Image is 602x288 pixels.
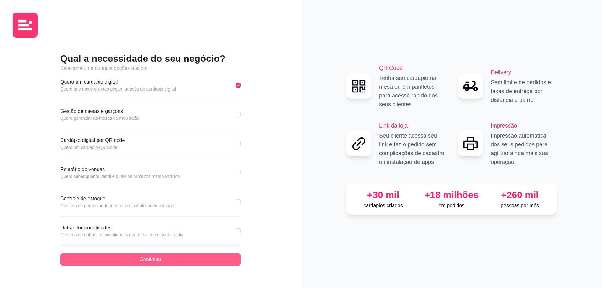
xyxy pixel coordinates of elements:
h2: Impressão [491,121,557,130]
article: Quero saber quanto vendi e quais os produtos mais vendidos [60,173,180,180]
h2: Delivery [491,68,557,77]
p: Seu cliente acessa seu link e faz o pedido sem complicações de cadastro ou instalação de apps [379,131,445,166]
div: +260 mil [488,189,552,201]
p: pessoas por mês [488,202,552,209]
article: Quero gerenciar as mesas do meu salão [60,115,140,121]
p: Tenha seu cardápio na mesa ou em panfletos para acesso rápido dos seus clientes [379,74,445,109]
p: cardápios criados [351,202,415,209]
div: +30 mil [351,189,415,201]
img: logo [13,13,38,38]
div: +18 milhões [420,189,483,201]
p: em pedidos [420,202,483,209]
article: Gostaria de gerenciar de forma mais simples meu estoque [60,202,174,209]
article: Gostaria de outras funcionalidades que me ajudem no dia a dia [60,232,183,238]
article: Selecione uma ou mais opções abaixo: [60,65,241,72]
span: Continuar [140,256,161,263]
h2: QR Code [379,64,445,72]
article: Cardápio digital por QR code [60,137,125,144]
h2: Qual a necessidade do seu negócio? [60,53,241,65]
article: Outras funcionalidades [60,224,183,232]
p: Impressão automática dos seus pedidos para agilizar ainda mais sua operação [491,131,557,166]
h2: Link da loja [379,121,445,130]
article: Controle de estoque [60,195,174,202]
article: Relatório de vendas [60,166,180,173]
article: Gestão de mesas e garçons [60,107,140,115]
p: Sem limite de pedidos e taxas de entrega por distância e bairro [491,78,557,104]
article: Quero um cardápio QR Code [60,144,125,150]
button: Continuar [60,253,241,266]
article: Quero que meus clientes peçam através do cardápio digital [60,86,176,92]
article: Quero um cardápio digital [60,78,176,86]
